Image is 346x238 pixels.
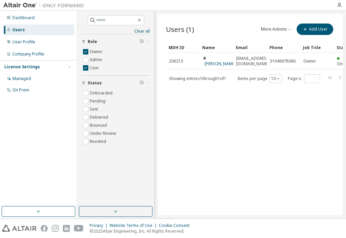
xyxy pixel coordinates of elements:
img: youtube.svg [74,225,84,232]
a: [PERSON_NAME] [205,61,236,67]
div: On Prem [12,87,29,93]
div: Phone [269,42,298,53]
div: Job Title [303,42,331,53]
label: Owner [90,48,104,56]
label: Bounced [90,121,108,129]
a: Clear all [82,29,150,34]
button: Role [82,34,150,49]
span: Items per page [237,74,282,83]
div: Name [202,42,230,53]
label: Under Review [90,129,117,137]
label: Pending [90,97,107,105]
div: Company Profile [12,51,44,57]
label: Onboarded [90,89,114,97]
p: © 2025 Altair Engineering, Inc. All Rights Reserved. [90,228,193,234]
span: Role [88,39,97,44]
span: Users (1) [166,25,194,34]
div: Users [12,27,25,33]
button: Status [82,76,150,90]
span: Clear filter [140,39,144,44]
span: Showing entries 1 through 1 of 1 [169,76,226,81]
img: linkedin.svg [63,225,70,232]
span: [EMAIL_ADDRESS][DOMAIN_NAME] [236,56,270,67]
button: 10 [271,76,280,81]
div: Managed [12,76,31,81]
div: User Profile [12,39,35,45]
img: Altair One [3,2,87,9]
div: License Settings [4,64,40,70]
div: Email [236,42,264,53]
label: User [90,64,100,72]
div: Privacy [90,223,110,228]
label: Delivered [90,113,110,121]
div: Website Terms of Use [110,223,159,228]
span: Clear filter [140,80,144,86]
span: Status [88,80,102,86]
img: instagram.svg [52,225,59,232]
div: MDH ID [169,42,197,53]
span: 206213 [169,58,183,64]
div: Dashboard [12,15,35,21]
button: Add User [297,24,333,35]
img: altair_logo.svg [2,225,37,232]
span: 31648978386 [270,58,296,64]
label: Sent [90,105,99,113]
span: Owner [303,58,316,64]
button: More Actions [260,24,293,35]
span: Page n. [288,74,320,83]
img: facebook.svg [41,225,48,232]
label: Admin [90,56,103,64]
div: Cookie Consent [159,223,193,228]
label: Revoked [90,137,107,146]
